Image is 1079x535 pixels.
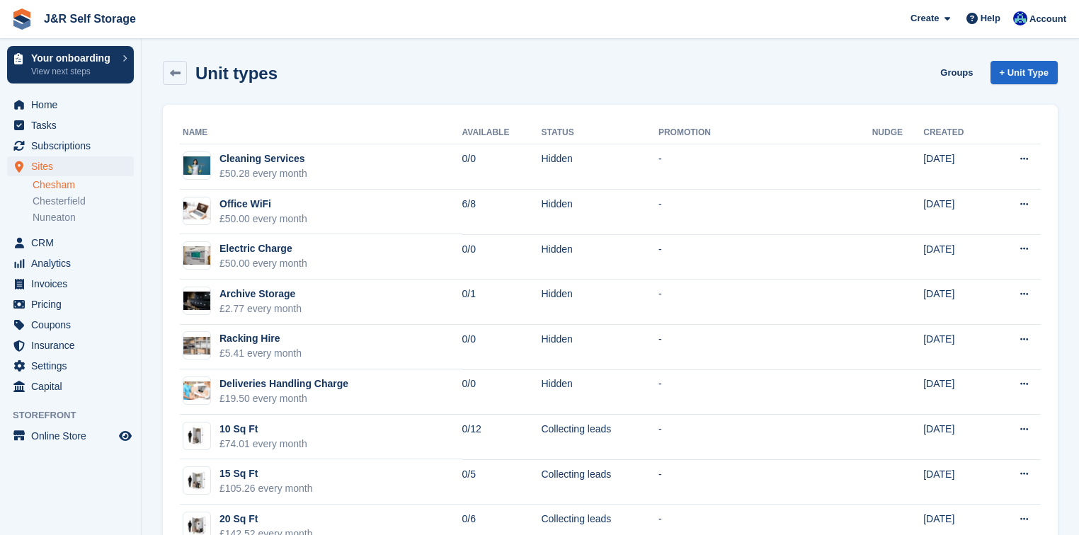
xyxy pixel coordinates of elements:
div: 20 Sq Ft [219,512,313,527]
a: + Unit Type [990,61,1058,84]
span: Subscriptions [31,136,116,156]
a: menu [7,294,134,314]
a: menu [7,376,134,396]
td: 0/12 [462,415,542,460]
span: Coupons [31,315,116,335]
a: menu [7,315,134,335]
div: Racking Hire [219,331,302,346]
img: deliveryhandling.png [183,381,210,401]
td: [DATE] [923,234,991,280]
a: Groups [935,61,978,84]
th: Created [923,122,991,144]
td: - [658,190,872,235]
td: [DATE] [923,459,991,505]
a: Chesterfield [33,195,134,208]
span: Capital [31,376,116,396]
div: Cleaning Services [219,151,307,166]
td: [DATE] [923,280,991,325]
td: [DATE] [923,369,991,415]
td: 0/0 [462,369,542,415]
td: Hidden [541,369,658,415]
td: Hidden [541,325,658,370]
a: menu [7,136,134,156]
th: Available [462,122,542,144]
span: Sites [31,156,116,176]
td: Hidden [541,190,658,235]
span: Account [1029,12,1066,26]
span: Home [31,95,116,115]
div: £50.00 every month [219,212,307,226]
a: menu [7,156,134,176]
a: menu [7,335,134,355]
td: - [658,144,872,190]
a: menu [7,233,134,253]
span: Storefront [13,408,141,422]
div: Archive Storage [219,287,302,301]
img: racking.jpg [183,337,210,355]
div: 15 Sq Ft [219,466,313,481]
span: Online Store [31,426,116,446]
span: Help [981,11,1000,25]
td: Hidden [541,144,658,190]
a: Chesham [33,178,134,192]
span: Settings [31,356,116,376]
td: - [658,325,872,370]
img: cleaning.jpg [183,156,210,175]
td: Hidden [541,234,658,280]
td: [DATE] [923,144,991,190]
td: - [658,415,872,460]
a: menu [7,115,134,135]
img: electricmeter.jpg [183,246,210,265]
td: 6/8 [462,190,542,235]
td: [DATE] [923,415,991,460]
h2: Unit types [195,64,278,83]
a: menu [7,253,134,273]
div: £19.50 every month [219,391,348,406]
th: Promotion [658,122,872,144]
div: £2.77 every month [219,301,302,316]
img: archivestorage.jpg [183,292,210,310]
div: 10 Sq Ft [219,422,307,437]
a: menu [7,356,134,376]
span: CRM [31,233,116,253]
img: Steve Revell [1013,11,1027,25]
span: Analytics [31,253,116,273]
img: stora-icon-8386f47178a22dfd0bd8f6a31ec36ba5ce8667c1dd55bd0f319d3a0aa187defe.svg [11,8,33,30]
a: Your onboarding View next steps [7,46,134,84]
div: Deliveries Handling Charge [219,376,348,391]
td: [DATE] [923,190,991,235]
a: menu [7,426,134,446]
span: Pricing [31,294,116,314]
div: Office WiFi [219,197,307,212]
p: Your onboarding [31,53,115,63]
div: £105.26 every month [219,481,313,496]
a: J&R Self Storage [38,7,142,30]
div: Electric Charge [219,241,307,256]
td: [DATE] [923,325,991,370]
img: 10-sqft-unit.jpg [183,425,210,446]
td: 0/5 [462,459,542,505]
a: Preview store [117,427,134,444]
img: 15-sqft-unit.jpg [183,471,210,491]
p: View next steps [31,65,115,78]
td: 0/0 [462,325,542,370]
td: - [658,280,872,325]
a: menu [7,95,134,115]
a: menu [7,274,134,294]
th: Status [541,122,658,144]
td: Collecting leads [541,415,658,460]
span: Invoices [31,274,116,294]
td: 0/1 [462,280,542,325]
td: 0/0 [462,144,542,190]
td: Hidden [541,280,658,325]
td: Collecting leads [541,459,658,505]
td: - [658,234,872,280]
span: Tasks [31,115,116,135]
a: Nuneaton [33,211,134,224]
div: £50.28 every month [219,166,307,181]
th: Nudge [872,122,924,144]
div: £5.41 every month [219,346,302,361]
span: Insurance [31,335,116,355]
img: wifi.jpg [183,202,210,220]
div: £74.01 every month [219,437,307,451]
